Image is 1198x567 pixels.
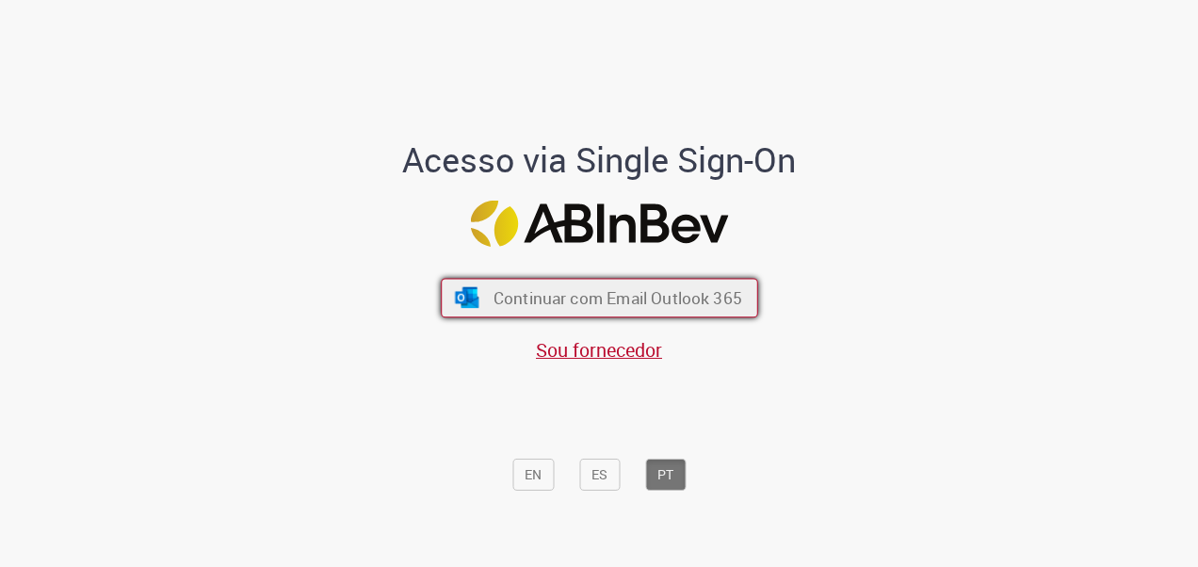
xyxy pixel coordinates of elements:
span: Continuar com Email Outlook 365 [493,286,741,308]
img: Logo ABInBev [470,201,728,247]
button: PT [645,459,686,491]
button: ES [579,459,620,491]
button: ícone Azure/Microsoft 360 Continuar com Email Outlook 365 [441,278,758,317]
img: ícone Azure/Microsoft 360 [453,287,480,308]
a: Sou fornecedor [536,337,662,363]
button: EN [512,459,554,491]
h1: Acesso via Single Sign-On [338,141,861,179]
